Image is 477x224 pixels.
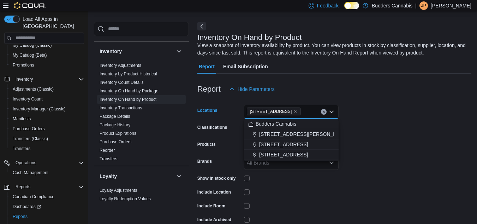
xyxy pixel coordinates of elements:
span: Transfers (Classic) [10,134,84,143]
span: Promotions [10,61,84,69]
span: Inventory Manager (Classic) [10,105,84,113]
span: Product Expirations [100,131,136,136]
button: Purchase Orders [7,124,87,134]
a: Inventory Transactions [100,105,142,110]
button: [STREET_ADDRESS][PERSON_NAME] [244,129,339,139]
span: Cash Management [10,168,84,177]
button: Next [197,22,206,30]
button: [STREET_ADDRESS] [244,139,339,150]
h3: Inventory [100,48,122,55]
span: JP [421,1,426,10]
span: Inventory Transactions [100,105,142,111]
span: Adjustments (Classic) [13,86,54,92]
a: Inventory Manager (Classic) [10,105,68,113]
button: Budders Cannabis [244,119,339,129]
span: Inventory by Product Historical [100,71,157,77]
span: Promotions [13,62,34,68]
span: Reports [16,184,30,190]
a: Package Details [100,114,130,119]
span: Package Details [100,114,130,119]
button: Promotions [7,60,87,70]
span: Inventory [13,75,84,84]
span: [STREET_ADDRESS][PERSON_NAME] [259,131,349,138]
span: Dark Mode [344,9,345,10]
span: Budders Cannabis [256,120,296,127]
span: Purchase Orders [10,125,84,133]
button: Close list of options [329,109,334,115]
span: Inventory Count [13,96,43,102]
button: My Catalog (Classic) [7,40,87,50]
a: Canadian Compliance [10,193,57,201]
a: Purchase Orders [100,139,132,144]
span: Reports [13,183,84,191]
a: Inventory Adjustments [100,63,141,68]
label: Products [197,142,216,147]
label: Locations [197,108,217,113]
span: 372 Queen St E, Unit A4 [247,108,301,115]
div: Jessica Patterson [419,1,428,10]
button: Cash Management [7,168,87,178]
label: Show in stock only [197,176,236,181]
button: Transfers (Classic) [7,134,87,144]
a: GL Transactions [100,31,130,36]
span: Canadian Compliance [10,193,84,201]
button: Hide Parameters [226,82,278,96]
button: Canadian Compliance [7,192,87,202]
a: Transfers [100,156,117,161]
a: Inventory On Hand by Package [100,88,159,93]
span: Inventory [16,76,33,82]
span: Package History [100,122,130,128]
button: Operations [13,159,39,167]
span: [STREET_ADDRESS] [250,108,292,115]
span: Report [199,59,215,74]
button: Transfers [7,144,87,154]
button: Manifests [7,114,87,124]
a: Reorder [100,148,115,153]
span: Reorder [100,148,115,153]
span: Reports [10,212,84,221]
button: Inventory [13,75,36,84]
span: Cash Management [13,170,48,176]
button: Clear input [321,109,327,115]
button: Reports [13,183,33,191]
a: Inventory Count Details [100,80,144,85]
button: [STREET_ADDRESS] [244,150,339,160]
span: Dashboards [13,204,41,209]
a: Transfers [10,144,33,153]
a: Dashboards [7,202,87,212]
span: Purchase Orders [13,126,45,132]
a: Promotions [10,61,37,69]
span: My Catalog (Classic) [10,41,84,50]
a: Adjustments (Classic) [10,85,56,93]
button: Inventory [100,48,173,55]
img: Cova [14,2,46,9]
div: Loyalty [94,186,189,206]
span: Canadian Compliance [13,194,54,200]
a: Reports [10,212,30,221]
span: Load All Apps in [GEOGRAPHIC_DATA] [20,16,84,30]
span: Inventory Count [10,95,84,103]
button: Loyalty [100,173,173,180]
a: Loyalty Redemption Values [100,196,151,201]
input: Dark Mode [344,2,359,9]
span: Inventory On Hand by Package [100,88,159,94]
a: Loyalty Adjustments [100,188,137,193]
span: Transfers [10,144,84,153]
button: Inventory Count [7,94,87,104]
a: Purchase Orders [10,125,48,133]
p: | [415,1,417,10]
span: [STREET_ADDRESS] [259,151,308,158]
p: [PERSON_NAME] [431,1,471,10]
button: Remove 372 Queen St E, Unit A4 from selection in this group [293,109,297,114]
a: My Catalog (Beta) [10,51,50,59]
div: Inventory [94,61,189,166]
button: Reports [7,212,87,222]
label: Include Archived [197,217,231,223]
span: My Catalog (Beta) [10,51,84,59]
button: Operations [1,158,87,168]
button: Loyalty [175,172,183,180]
